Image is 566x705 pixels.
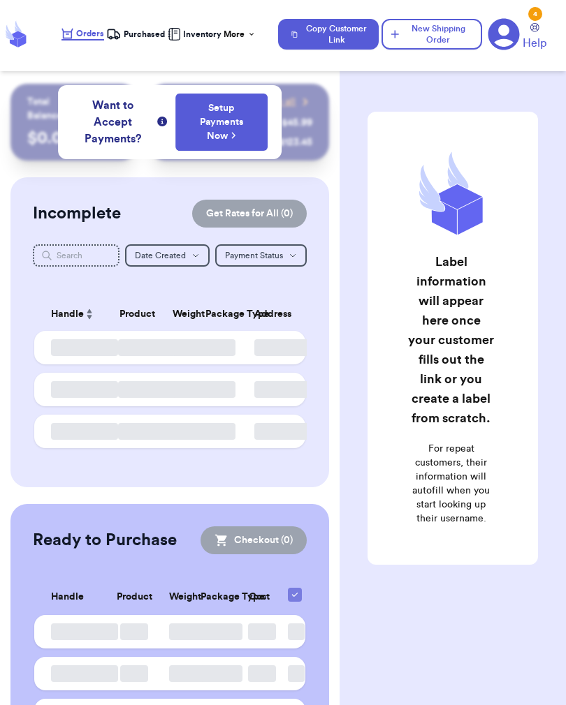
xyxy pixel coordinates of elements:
[408,252,495,428] h2: Label information will appear here once your customer fills out the link or you create a label fr...
[164,297,197,331] th: Weight
[27,95,75,123] p: Total Balance
[33,202,121,225] h2: Incomplete
[27,127,122,149] p: $ 0.00
[135,251,186,260] span: Date Created
[192,579,240,615] th: Package Type
[278,19,379,50] button: Copy Customer Link
[161,579,192,615] th: Weight
[72,97,154,147] span: Want to Accept Payments?
[408,442,495,526] p: For repeat customers, their information will autofill when you start looking up their username.
[33,529,177,551] h2: Ready to Purchase
[124,29,165,40] span: Purchased
[197,297,246,331] th: Package Type
[201,526,307,554] button: Checkout (0)
[190,101,253,143] a: Setup Payments Now
[225,251,283,260] span: Payment Status
[168,28,222,40] a: Inventory
[240,579,280,615] th: Cost
[282,116,312,130] div: $ 45.99
[279,135,312,149] div: $ 123.45
[183,29,222,40] span: Inventory
[224,29,256,40] div: More
[192,200,307,228] button: Get Rates for All (0)
[51,307,84,322] span: Handle
[84,306,95,322] button: Sort ascending
[108,579,161,615] th: Product
[523,35,546,52] span: Help
[382,19,482,50] button: New Shipping Order
[76,28,104,39] span: Orders
[61,28,104,40] a: Orders
[51,590,84,604] span: Handle
[523,23,546,52] a: Help
[260,95,312,109] a: View all
[528,7,542,21] div: 4
[106,27,165,41] a: Purchased
[175,94,268,151] button: Setup Payments Now
[488,18,520,50] a: 4
[125,244,210,267] button: Date Created
[110,297,164,331] th: Product
[33,244,120,267] input: Search
[246,297,306,331] th: Address
[215,244,307,267] button: Payment Status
